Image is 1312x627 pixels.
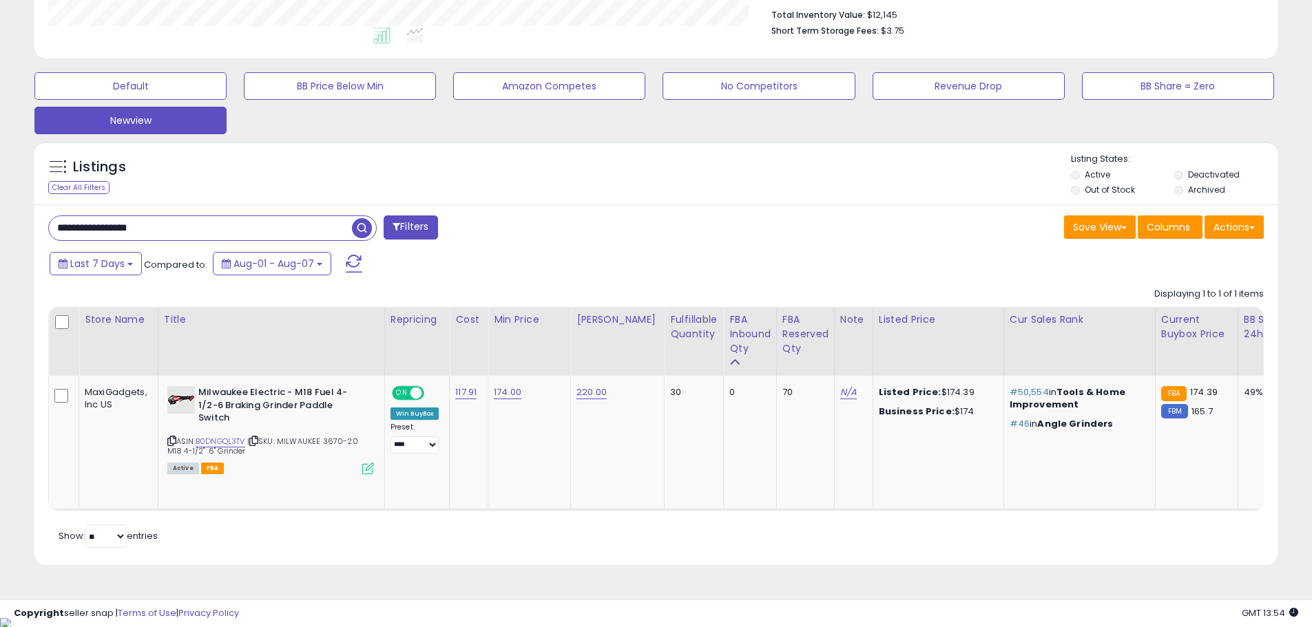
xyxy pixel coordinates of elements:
div: Win BuyBox [391,407,439,420]
div: ASIN: [167,386,374,473]
span: ON [393,387,410,399]
div: 49% [1244,386,1289,398]
span: 2025-08-15 13:54 GMT [1242,606,1298,619]
strong: Copyright [14,606,64,619]
div: Note [840,312,867,327]
div: Title [164,312,379,327]
span: #50,554 [1010,385,1049,398]
small: FBM [1161,404,1188,418]
a: 174.00 [494,385,521,399]
div: Listed Price [879,312,998,327]
div: Cost [455,312,482,327]
span: FBA [201,463,225,474]
button: Aug-01 - Aug-07 [213,252,331,275]
div: seller snap | | [14,607,239,620]
button: No Competitors [663,72,855,100]
a: Terms of Use [118,606,176,619]
div: 0 [729,386,766,398]
a: Privacy Policy [178,606,239,619]
span: 174.39 [1190,385,1218,398]
button: BB Price Below Min [244,72,436,100]
h5: Listings [73,158,126,177]
div: FBA inbound Qty [729,312,771,356]
label: Deactivated [1188,169,1240,180]
div: $174.39 [879,386,993,398]
button: Last 7 Days [50,252,142,275]
span: Show: entries [59,529,158,542]
div: Clear All Filters [48,181,110,194]
span: All listings currently available for purchase on Amazon [167,463,199,474]
span: Last 7 Days [70,257,125,270]
button: Save View [1064,215,1136,239]
span: | SKU: MILWAUKEE 3670-20 M18 4-1/2" .6" Grinder [167,436,358,456]
b: Business Price: [879,405,955,418]
b: Milwaukee Electric - M18 Fuel 4-1/2-6 Braking Grinder Paddle Switch [198,386,366,428]
label: Out of Stock [1085,184,1135,195]
button: Actions [1205,215,1264,239]
div: Cur Sales Rank [1010,312,1149,327]
div: $174 [879,405,993,418]
button: Columns [1138,215,1202,239]
label: Archived [1188,184,1225,195]
span: Aug-01 - Aug-07 [233,257,314,270]
div: Fulfillable Quantity [670,312,718,341]
label: Active [1085,169,1110,180]
div: 70 [782,386,824,398]
div: 30 [670,386,713,398]
div: BB Share 24h. [1244,312,1294,341]
div: Current Buybox Price [1161,312,1232,341]
div: Displaying 1 to 1 of 1 items [1154,288,1264,301]
div: [PERSON_NAME] [576,312,658,327]
button: Filters [384,215,437,240]
div: Store Name [85,312,152,327]
a: 220.00 [576,385,607,399]
a: B0DNGQL3TV [196,436,245,447]
span: Tools & Home Improvement [1010,385,1125,411]
span: Compared to: [144,258,207,271]
div: Preset: [391,423,439,454]
button: Newview [34,107,227,134]
span: $3.75 [881,24,904,37]
div: Min Price [494,312,565,327]
p: Listing States: [1071,153,1278,166]
p: in [1010,418,1145,430]
button: BB Share = Zero [1082,72,1274,100]
span: Angle Grinders [1037,417,1113,430]
b: Short Term Storage Fees: [771,25,879,36]
div: MaxiGadgets, Inc US [85,386,147,411]
button: Amazon Competes [453,72,645,100]
div: FBA Reserved Qty [782,312,829,356]
b: Listed Price: [879,385,941,398]
span: Columns [1147,220,1190,234]
b: Total Inventory Value: [771,9,865,21]
button: Revenue Drop [873,72,1065,100]
a: N/A [840,385,857,399]
div: Repricing [391,312,444,327]
p: in [1010,386,1145,411]
img: 41ouOCsAcrL._SL40_.jpg [167,386,195,414]
span: 165.7 [1191,405,1213,418]
button: Default [34,72,227,100]
a: 117.91 [455,385,477,399]
small: FBA [1161,386,1187,401]
li: $12,145 [771,6,1253,22]
span: OFF [422,387,444,399]
span: #46 [1010,417,1030,430]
